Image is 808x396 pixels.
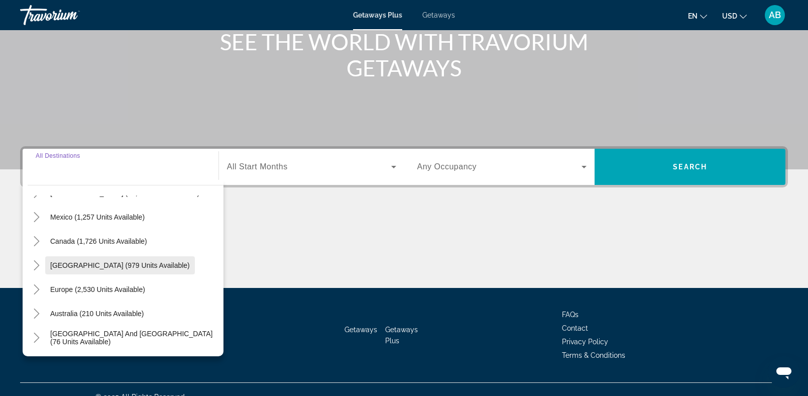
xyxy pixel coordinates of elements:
[28,305,45,323] button: Toggle Australia (210 units available)
[562,338,608,346] a: Privacy Policy
[28,233,45,250] button: Toggle Canada (1,726 units available)
[45,305,149,323] button: Australia (210 units available)
[50,261,190,269] span: [GEOGRAPHIC_DATA] (979 units available)
[344,326,377,334] a: Getaways
[762,5,788,26] button: User Menu
[216,29,593,81] h1: SEE THE WORLD WITH TRAVORIUM GETAWAYS
[28,281,45,299] button: Toggle Europe (2,530 units available)
[768,356,800,388] iframe: Button to launch messaging window
[227,162,288,171] span: All Start Months
[45,329,223,347] button: [GEOGRAPHIC_DATA] and [GEOGRAPHIC_DATA] (76 units available)
[50,213,145,221] span: Mexico (1,257 units available)
[50,330,218,346] span: [GEOGRAPHIC_DATA] and [GEOGRAPHIC_DATA] (76 units available)
[385,326,418,345] a: Getaways Plus
[45,232,152,250] button: Canada (1,726 units available)
[595,149,785,185] button: Search
[28,184,45,202] button: Toggle United States (30,660 units available)
[722,12,737,20] span: USD
[769,10,781,20] span: AB
[28,209,45,226] button: Toggle Mexico (1,257 units available)
[422,11,455,19] a: Getaways
[45,184,204,202] button: [GEOGRAPHIC_DATA] (30,660 units available)
[673,163,707,171] span: Search
[688,12,698,20] span: en
[23,149,785,185] div: Search widget
[50,310,144,318] span: Australia (210 units available)
[50,285,145,293] span: Europe (2,530 units available)
[45,280,150,299] button: Europe (2,530 units available)
[36,152,80,159] span: All Destinations
[562,324,588,332] a: Contact
[28,257,45,274] button: Toggle Caribbean & Atlantic Islands (979 units available)
[50,237,147,245] span: Canada (1,726 units available)
[562,351,625,359] a: Terms & Conditions
[417,162,477,171] span: Any Occupancy
[688,9,707,23] button: Change language
[562,311,579,319] a: FAQs
[353,11,402,19] a: Getaways Plus
[28,329,45,347] button: Toggle South Pacific and Oceania (76 units available)
[45,208,150,226] button: Mexico (1,257 units available)
[45,256,195,274] button: [GEOGRAPHIC_DATA] (979 units available)
[722,9,747,23] button: Change currency
[20,2,121,28] a: Travorium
